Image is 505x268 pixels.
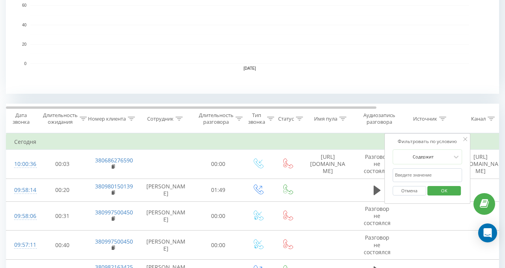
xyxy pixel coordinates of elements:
div: Канал [471,115,486,122]
td: 00:00 [194,201,243,231]
td: 01:49 [194,179,243,201]
text: 20 [22,42,27,47]
a: 380980150139 [95,182,133,190]
div: 09:58:06 [14,208,30,224]
td: 00:40 [38,231,87,260]
td: [PERSON_NAME] [138,231,194,260]
td: 00:00 [194,231,243,260]
span: Разговор не состоялся [364,205,391,227]
div: Фильтровать по условию [393,138,462,145]
input: Введите значение [393,168,462,182]
div: Дата звонка [6,112,36,125]
text: 40 [22,23,27,27]
div: Тип звонка [248,112,265,125]
td: [URL][DOMAIN_NAME] [302,150,353,179]
text: 60 [22,4,27,8]
div: Источник [413,115,437,122]
td: [PERSON_NAME] [138,179,194,201]
button: Отмена [393,186,426,196]
text: [DATE] [243,66,256,71]
a: 380686276590 [95,156,133,164]
div: Статус [278,115,294,122]
div: 10:00:36 [14,156,30,172]
button: OK [427,186,461,196]
td: 00:20 [38,179,87,201]
text: 0 [24,61,26,66]
div: Длительность разговора [199,112,234,125]
div: Имя пула [314,115,337,122]
div: Open Intercom Messenger [478,223,497,242]
td: 00:31 [38,201,87,231]
div: Сотрудник [147,115,174,122]
span: Разговор не состоялся [364,234,391,255]
td: [PERSON_NAME] [138,201,194,231]
div: Номер клиента [88,115,126,122]
span: Разговор не состоялся [364,153,391,175]
div: Аудиозапись разговора [360,112,398,125]
td: 00:03 [38,150,87,179]
td: 00:00 [194,150,243,179]
div: Длительность ожидания [43,112,78,125]
span: OK [433,184,455,197]
div: 09:58:14 [14,182,30,198]
a: 380997500450 [95,238,133,245]
div: 09:57:11 [14,237,30,253]
a: 380997500450 [95,208,133,216]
